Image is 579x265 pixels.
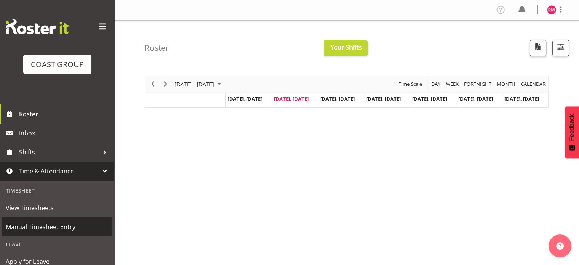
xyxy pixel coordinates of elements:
button: Timeline Day [430,79,442,89]
button: Feedback - Show survey [565,106,579,158]
button: Timeline Week [445,79,460,89]
div: Leave [2,236,112,252]
button: Previous [148,79,158,89]
span: [DATE], [DATE] [228,95,262,102]
button: Fortnight [463,79,493,89]
button: Filter Shifts [552,40,569,56]
h4: Roster [145,43,169,52]
span: Month [496,79,516,89]
button: Timeline Month [496,79,517,89]
div: Timeline Week of August 12, 2025 [145,76,549,108]
span: Manual Timesheet Entry [6,221,108,233]
span: Roster [19,108,110,120]
span: Day [431,79,441,89]
span: Week [445,79,459,89]
a: View Timesheets [2,198,112,217]
span: Shifts [19,146,99,158]
span: [DATE], [DATE] [274,95,309,102]
button: August 2025 [174,79,225,89]
span: [DATE], [DATE] [320,95,355,102]
span: [DATE] - [DATE] [174,79,215,89]
div: August 11 - 17, 2025 [172,76,226,92]
span: Time & Attendance [19,165,99,177]
span: Your Shifts [330,43,362,51]
button: Time Scale [397,79,424,89]
div: next period [159,76,172,92]
span: [DATE], [DATE] [412,95,447,102]
span: [DATE], [DATE] [366,95,401,102]
span: [DATE], [DATE] [504,95,539,102]
button: Your Shifts [324,40,368,56]
span: [DATE], [DATE] [458,95,493,102]
span: calendar [520,79,546,89]
img: Rosterit website logo [6,19,69,34]
a: Manual Timesheet Entry [2,217,112,236]
button: Month [520,79,547,89]
img: robert-micheal-hyde10060.jpg [547,5,556,14]
span: Feedback [568,114,575,141]
span: Time Scale [398,79,423,89]
span: Fortnight [463,79,492,89]
div: COAST GROUP [31,59,84,70]
img: help-xxl-2.png [556,242,564,250]
div: previous period [146,76,159,92]
button: Download a PDF of the roster according to the set date range. [530,40,546,56]
span: Inbox [19,127,110,139]
div: Timesheet [2,183,112,198]
span: View Timesheets [6,202,108,214]
button: Next [161,79,171,89]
